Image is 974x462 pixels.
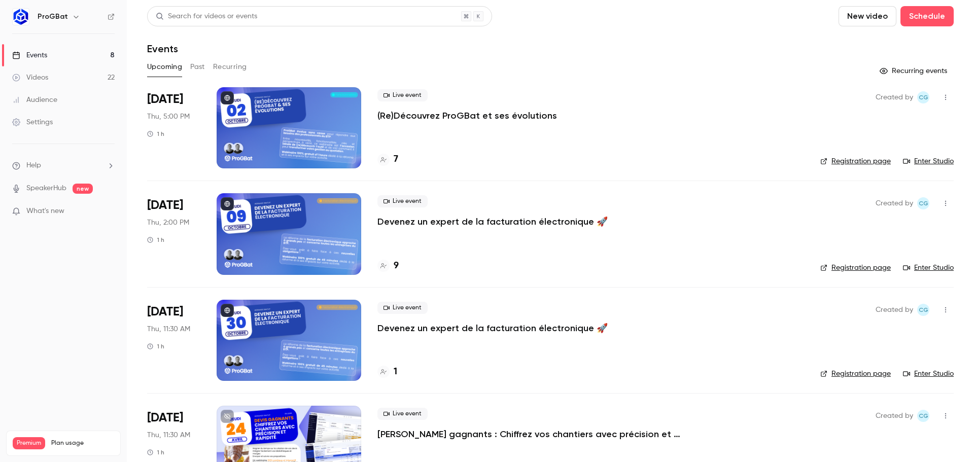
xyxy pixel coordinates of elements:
[876,91,913,103] span: Created by
[377,365,397,379] a: 1
[917,410,929,422] span: Charles Gallard
[147,410,183,426] span: [DATE]
[377,110,557,122] a: (Re)Découvrez ProGBat et ses évolutions
[102,207,115,216] iframe: Noticeable Trigger
[147,43,178,55] h1: Events
[917,304,929,316] span: Charles Gallard
[147,59,182,75] button: Upcoming
[147,112,190,122] span: Thu, 5:00 PM
[12,117,53,127] div: Settings
[919,304,928,316] span: CG
[903,369,954,379] a: Enter Studio
[147,430,190,440] span: Thu, 11:30 AM
[820,156,891,166] a: Registration page
[377,428,682,440] a: [PERSON_NAME] gagnants : Chiffrez vos chantiers avec précision et rapidité
[12,73,48,83] div: Videos
[394,259,399,273] h4: 9
[820,369,891,379] a: Registration page
[377,302,428,314] span: Live event
[147,324,190,334] span: Thu, 11:30 AM
[820,263,891,273] a: Registration page
[876,304,913,316] span: Created by
[876,410,913,422] span: Created by
[377,408,428,420] span: Live event
[147,130,164,138] div: 1 h
[12,50,47,60] div: Events
[147,193,200,274] div: Oct 9 Thu, 2:00 PM (Europe/Paris)
[147,342,164,350] div: 1 h
[839,6,896,26] button: New video
[377,322,608,334] a: Devenez un expert de la facturation électronique 🚀
[147,197,183,214] span: [DATE]
[919,91,928,103] span: CG
[26,160,41,171] span: Help
[903,156,954,166] a: Enter Studio
[147,218,189,228] span: Thu, 2:00 PM
[917,91,929,103] span: Charles Gallard
[377,89,428,101] span: Live event
[147,300,200,381] div: Oct 30 Thu, 11:30 AM (Europe/Paris)
[900,6,954,26] button: Schedule
[147,236,164,244] div: 1 h
[147,448,164,456] div: 1 h
[147,87,200,168] div: Oct 2 Thu, 5:00 PM (Europe/Paris)
[26,206,64,217] span: What's new
[213,59,247,75] button: Recurring
[377,259,399,273] a: 9
[147,91,183,108] span: [DATE]
[13,9,29,25] img: ProGBat
[919,197,928,209] span: CG
[190,59,205,75] button: Past
[917,197,929,209] span: Charles Gallard
[876,197,913,209] span: Created by
[394,365,397,379] h4: 1
[377,153,398,166] a: 7
[394,153,398,166] h4: 7
[156,11,257,22] div: Search for videos or events
[51,439,114,447] span: Plan usage
[377,195,428,207] span: Live event
[26,183,66,194] a: SpeakerHub
[903,263,954,273] a: Enter Studio
[147,304,183,320] span: [DATE]
[875,63,954,79] button: Recurring events
[73,184,93,194] span: new
[377,216,608,228] a: Devenez un expert de la facturation électronique 🚀
[13,437,45,449] span: Premium
[12,160,115,171] li: help-dropdown-opener
[38,12,68,22] h6: ProGBat
[919,410,928,422] span: CG
[12,95,57,105] div: Audience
